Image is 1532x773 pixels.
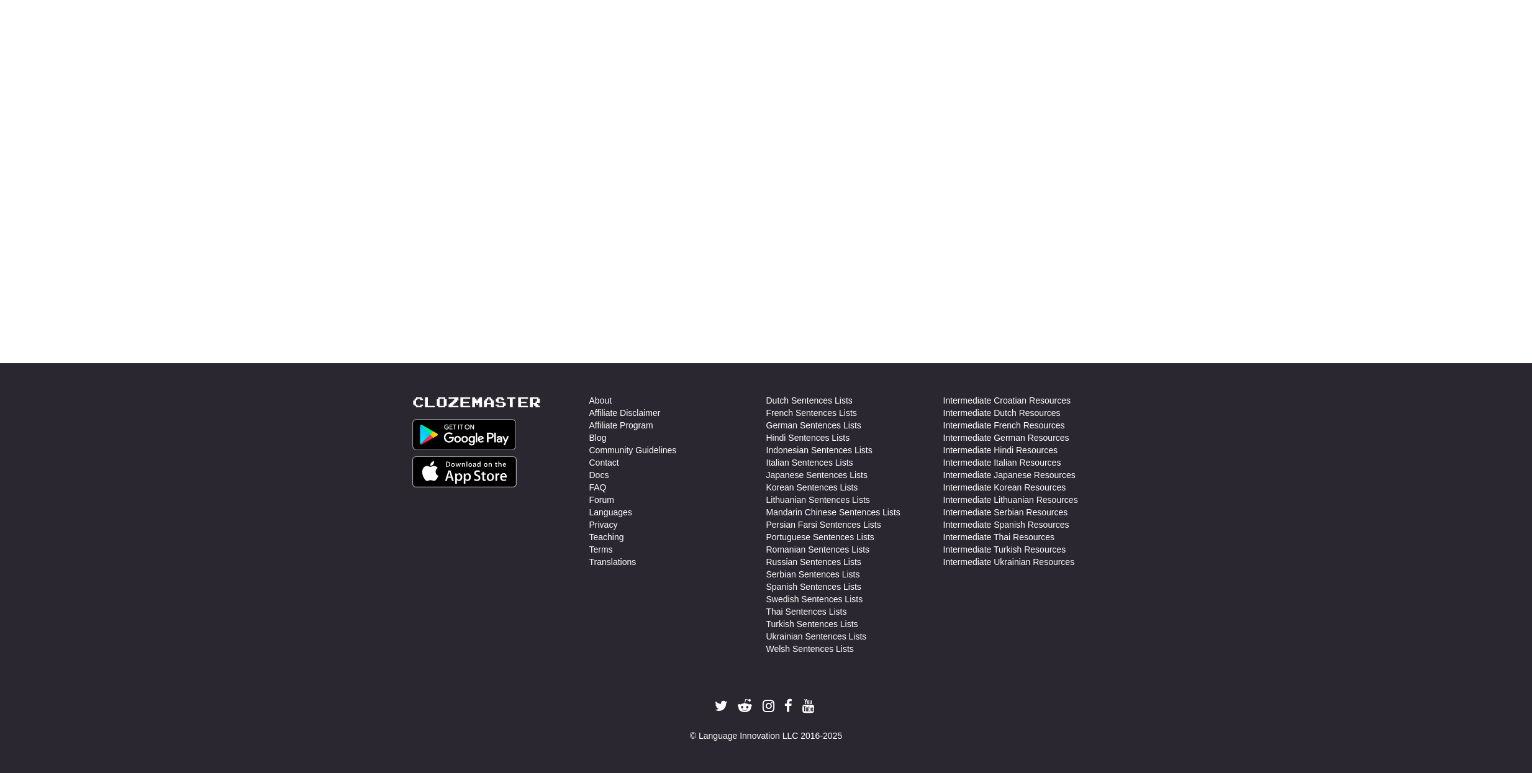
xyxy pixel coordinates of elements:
img: Get it on App Store [412,456,517,487]
a: Dutch Sentences Lists [766,394,853,407]
img: Get it on Google Play [412,419,517,450]
a: Swedish Sentences Lists [766,593,863,605]
a: Russian Sentences Lists [766,556,861,568]
a: Affiliate Program [589,419,653,432]
a: Japanese Sentences Lists [766,469,868,481]
a: Intermediate Japanese Resources [943,469,1076,481]
a: Clozemaster [412,394,541,410]
a: Ukrainian Sentences Lists [766,630,867,643]
a: Romanian Sentences Lists [766,543,870,556]
a: Persian Farsi Sentences Lists [766,518,881,531]
div: © Language Innovation LLC 2016-2025 [412,730,1120,742]
a: Affiliate Disclaimer [589,407,661,419]
a: Docs [589,469,609,481]
a: FAQ [589,481,607,494]
a: Welsh Sentences Lists [766,643,854,655]
a: Italian Sentences Lists [766,456,853,469]
a: Turkish Sentences Lists [766,618,858,630]
a: Intermediate German Resources [943,432,1069,444]
a: Intermediate Hindi Resources [943,444,1058,456]
a: Indonesian Sentences Lists [766,444,873,456]
a: Serbian Sentences Lists [766,568,860,581]
a: Intermediate Thai Resources [943,531,1055,543]
a: Mandarin Chinese Sentences Lists [766,506,900,518]
a: Community Guidelines [589,444,677,456]
a: Intermediate Dutch Resources [943,407,1061,419]
a: Intermediate Croatian Resources [943,394,1071,407]
a: Portuguese Sentences Lists [766,531,874,543]
a: Spanish Sentences Lists [766,581,861,593]
a: Forum [589,494,614,506]
a: Blog [589,432,607,444]
a: Languages [589,506,632,518]
a: Contact [589,456,619,469]
a: French Sentences Lists [766,407,857,419]
a: Intermediate French Resources [943,419,1065,432]
a: Translations [589,556,637,568]
a: Lithuanian Sentences Lists [766,494,870,506]
a: Intermediate Ukrainian Resources [943,556,1075,568]
a: Thai Sentences Lists [766,605,847,618]
a: Intermediate Lithuanian Resources [943,494,1078,506]
a: Korean Sentences Lists [766,481,858,494]
a: German Sentences Lists [766,419,861,432]
a: Hindi Sentences Lists [766,432,850,444]
a: Teaching [589,531,624,543]
a: Intermediate Spanish Resources [943,518,1069,531]
a: Intermediate Korean Resources [943,481,1066,494]
a: Terms [589,543,613,556]
a: Privacy [589,518,618,531]
a: Intermediate Serbian Resources [943,506,1068,518]
a: Intermediate Italian Resources [943,456,1061,469]
a: Intermediate Turkish Resources [943,543,1066,556]
a: About [589,394,612,407]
